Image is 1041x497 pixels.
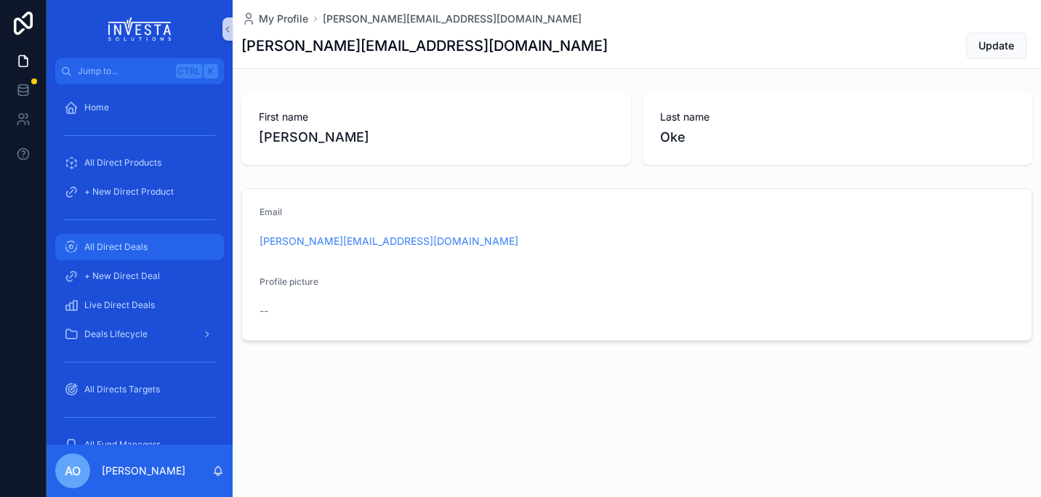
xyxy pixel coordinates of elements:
a: My Profile [241,12,308,26]
span: AO [65,462,81,480]
span: Home [84,102,109,113]
a: + New Direct Product [55,179,224,205]
a: [PERSON_NAME][EMAIL_ADDRESS][DOMAIN_NAME] [323,12,582,26]
span: First name [259,110,614,124]
a: All Direct Products [55,150,224,176]
span: + New Direct Deal [84,270,160,282]
span: Deals Lifecycle [84,328,148,340]
div: scrollable content [47,84,233,445]
span: Profile picture [260,276,318,287]
a: Home [55,94,224,121]
a: Deals Lifecycle [55,321,224,347]
a: All Directs Targets [55,376,224,403]
span: Ctrl [176,64,202,78]
span: K [205,65,217,77]
p: [PERSON_NAME] [102,464,185,478]
span: All Direct Products [84,157,161,169]
span: [PERSON_NAME] [259,127,614,148]
a: [PERSON_NAME][EMAIL_ADDRESS][DOMAIN_NAME] [260,234,518,248]
span: Email [260,206,282,217]
span: My Profile [259,12,308,26]
span: Update [978,39,1014,53]
h1: [PERSON_NAME][EMAIL_ADDRESS][DOMAIN_NAME] [241,36,608,56]
img: App logo [108,17,172,41]
span: All Fund Managers [84,439,161,450]
span: Jump to... [78,65,170,77]
a: Live Direct Deals [55,292,224,318]
a: All Direct Deals [55,234,224,260]
button: Jump to...CtrlK [55,58,224,84]
span: Last name [660,110,1015,124]
a: + New Direct Deal [55,263,224,289]
span: Oke [660,127,1015,148]
span: -- [260,304,268,318]
span: Live Direct Deals [84,299,155,311]
span: All Direct Deals [84,241,148,253]
button: Update [966,33,1026,59]
span: + New Direct Product [84,186,174,198]
span: All Directs Targets [84,384,160,395]
a: All Fund Managers [55,432,224,458]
